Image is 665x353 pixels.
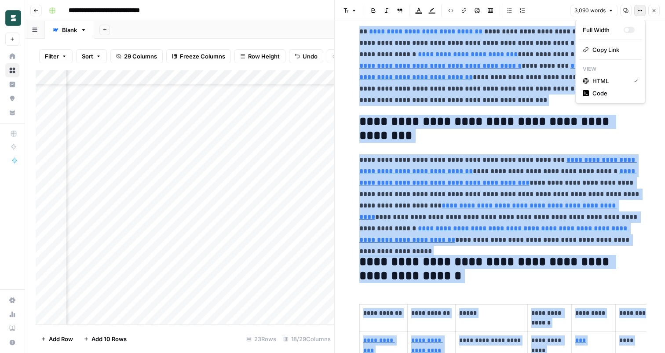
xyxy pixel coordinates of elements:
button: Row Height [234,49,285,63]
span: 29 Columns [124,52,157,61]
button: Sort [76,49,107,63]
a: Browse [5,63,19,77]
a: Blank [45,21,94,39]
span: Add Row [49,335,73,343]
span: Undo [303,52,318,61]
button: 3,090 words [570,5,617,16]
a: Settings [5,293,19,307]
p: View [579,63,642,75]
span: Filter [45,52,59,61]
button: Filter [39,49,73,63]
div: 18/29 Columns [280,332,334,346]
img: Borderless Logo [5,10,21,26]
button: 29 Columns [110,49,163,63]
span: Freeze Columns [180,52,225,61]
span: Sort [82,52,93,61]
span: 3,090 words [574,7,606,15]
span: HTML [592,76,627,85]
button: Add 10 Rows [78,332,132,346]
span: Copy Link [592,45,635,54]
button: Workspace: Borderless [5,7,19,29]
a: Opportunities [5,91,19,106]
button: Undo [289,49,323,63]
a: Usage [5,307,19,321]
span: Row Height [248,52,280,61]
div: Full Width [583,25,624,34]
div: Blank [62,25,77,34]
button: Add Row [36,332,78,346]
a: Learning Hub [5,321,19,335]
button: Help + Support [5,335,19,349]
a: Home [5,49,19,63]
a: Your Data [5,106,19,120]
button: Freeze Columns [166,49,231,63]
span: Code [592,89,635,98]
span: Add 10 Rows [91,335,127,343]
a: Insights [5,77,19,91]
div: 23 Rows [243,332,280,346]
